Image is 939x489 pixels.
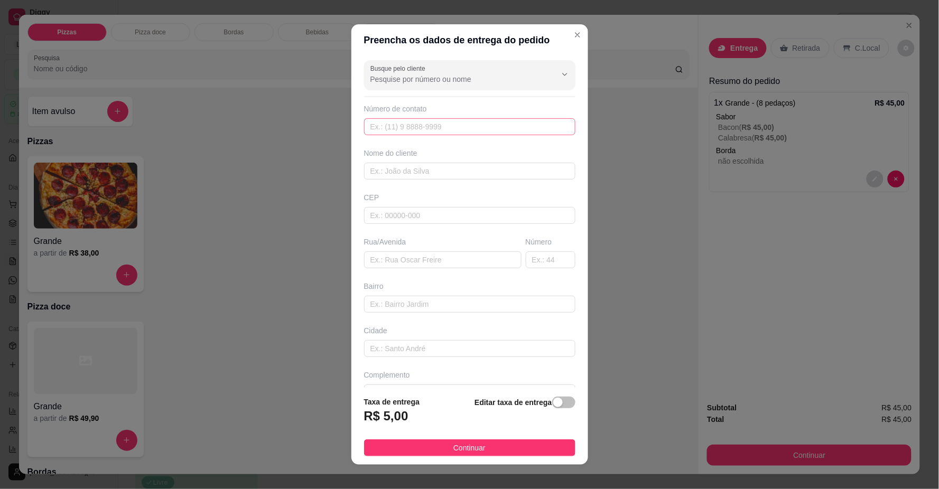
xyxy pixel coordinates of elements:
[364,384,575,401] input: ex: próximo ao posto de gasolina
[364,370,575,380] div: Complemento
[364,340,575,357] input: Ex.: Santo André
[364,439,575,456] button: Continuar
[364,398,420,406] strong: Taxa de entrega
[364,207,575,224] input: Ex.: 00000-000
[453,442,486,454] span: Continuar
[569,26,586,43] button: Close
[364,325,575,336] div: Cidade
[364,192,575,203] div: CEP
[364,104,575,114] div: Número de contato
[526,251,575,268] input: Ex.: 44
[364,148,575,158] div: Nome do cliente
[364,237,522,247] div: Rua/Avenida
[526,237,575,247] div: Número
[364,296,575,313] input: Ex.: Bairro Jardim
[364,281,575,291] div: Bairro
[351,24,588,56] header: Preencha os dados de entrega do pedido
[364,408,408,425] h3: R$ 5,00
[364,118,575,135] input: Ex.: (11) 9 8888-9999
[364,251,522,268] input: Ex.: Rua Oscar Freire
[370,64,429,73] label: Busque pelo cliente
[370,74,540,84] input: Busque pelo cliente
[556,66,573,83] button: Show suggestions
[364,163,575,180] input: Ex.: João da Silva
[475,398,552,407] strong: Editar taxa de entrega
